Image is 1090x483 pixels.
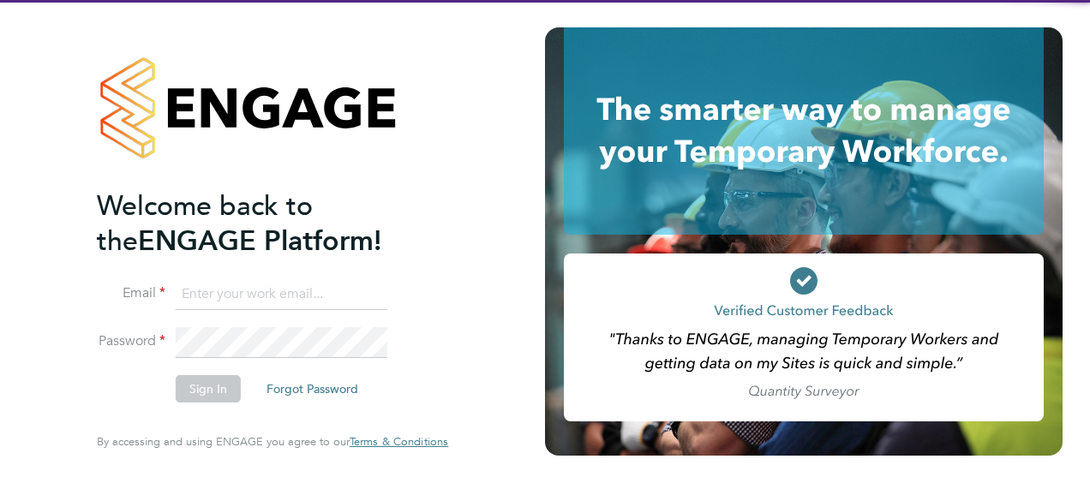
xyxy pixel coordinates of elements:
label: Password [97,332,165,350]
span: By accessing and using ENGAGE you agree to our [97,434,448,449]
input: Enter your work email... [176,279,387,310]
span: Terms & Conditions [350,434,448,449]
span: Welcome back to the [97,189,313,258]
button: Forgot Password [253,375,372,402]
a: Terms & Conditions [350,435,448,449]
button: Sign In [176,375,241,402]
h2: ENGAGE Platform! [97,188,431,259]
label: Email [97,284,165,302]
